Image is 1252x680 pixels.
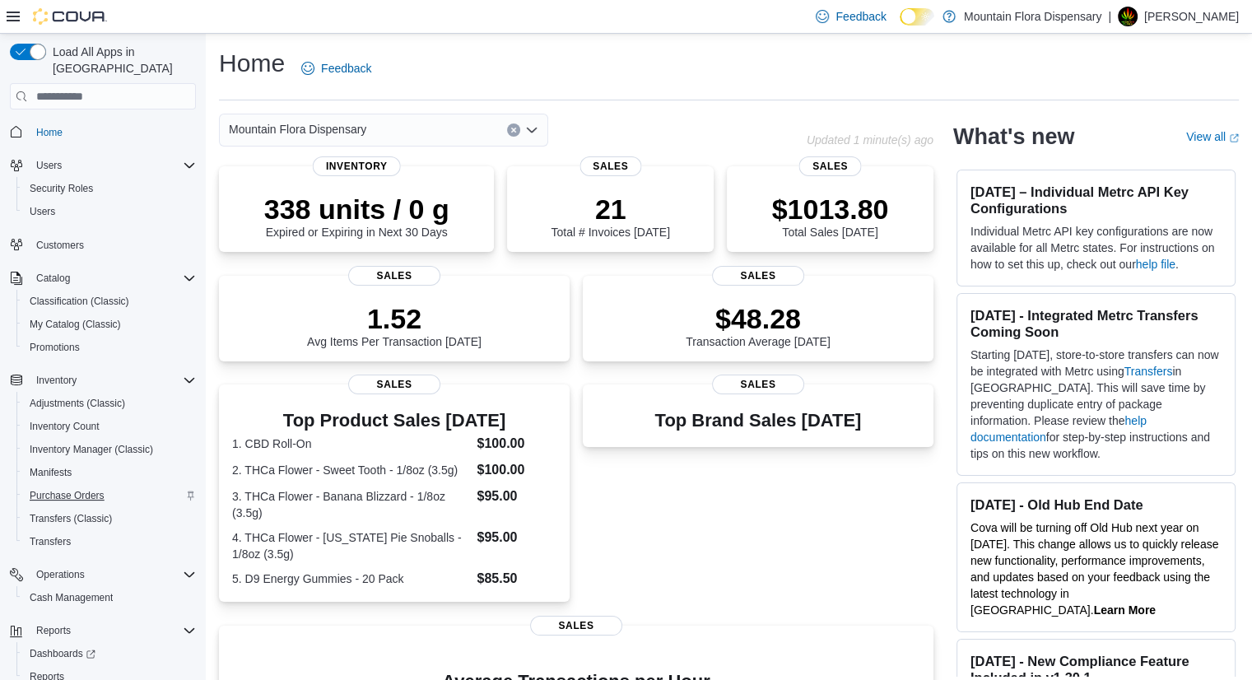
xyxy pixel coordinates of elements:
[712,266,804,286] span: Sales
[655,411,862,431] h3: Top Brand Sales [DATE]
[30,512,112,525] span: Transfers (Classic)
[16,313,202,336] button: My Catalog (Classic)
[23,314,128,334] a: My Catalog (Classic)
[1144,7,1239,26] p: [PERSON_NAME]
[772,193,889,239] div: Total Sales [DATE]
[23,486,196,505] span: Purchase Orders
[30,235,196,255] span: Customers
[3,563,202,586] button: Operations
[23,509,196,529] span: Transfers (Classic)
[23,202,62,221] a: Users
[23,588,196,608] span: Cash Management
[30,370,83,390] button: Inventory
[23,532,196,552] span: Transfers
[348,266,440,286] span: Sales
[30,205,55,218] span: Users
[525,123,538,137] button: Open list of options
[23,394,132,413] a: Adjustments (Classic)
[835,8,886,25] span: Feedback
[232,435,470,452] dt: 1. CBD Roll-On
[30,647,95,660] span: Dashboards
[16,336,202,359] button: Promotions
[970,496,1222,513] h3: [DATE] - Old Hub End Date
[36,624,71,637] span: Reports
[970,184,1222,217] h3: [DATE] – Individual Metrc API Key Configurations
[307,302,482,335] p: 1.52
[30,397,125,410] span: Adjustments (Classic)
[348,375,440,394] span: Sales
[23,291,136,311] a: Classification (Classic)
[1093,603,1155,617] a: Learn More
[30,123,69,142] a: Home
[23,291,196,311] span: Classification (Classic)
[23,440,196,459] span: Inventory Manager (Classic)
[16,461,202,484] button: Manifests
[807,133,933,147] p: Updated 1 minute(s) ago
[16,586,202,609] button: Cash Management
[232,488,470,521] dt: 3. THCa Flower - Banana Blizzard - 1/8oz (3.5g)
[23,532,77,552] a: Transfers
[16,642,202,665] a: Dashboards
[232,529,470,562] dt: 4. THCa Flower - [US_STATE] Pie Snoballs - 1/8oz (3.5g)
[16,484,202,507] button: Purchase Orders
[3,233,202,257] button: Customers
[229,119,366,139] span: Mountain Flora Dispensary
[3,619,202,642] button: Reports
[16,200,202,223] button: Users
[23,463,196,482] span: Manifests
[16,392,202,415] button: Adjustments (Classic)
[477,434,556,454] dd: $100.00
[23,394,196,413] span: Adjustments (Classic)
[3,154,202,177] button: Users
[264,193,449,226] p: 338 units / 0 g
[1186,130,1239,143] a: View allExternal link
[30,318,121,331] span: My Catalog (Classic)
[23,202,196,221] span: Users
[477,460,556,480] dd: $100.00
[970,347,1222,462] p: Starting [DATE], store-to-store transfers can now be integrated with Metrc using in [GEOGRAPHIC_D...
[30,535,71,548] span: Transfers
[36,568,85,581] span: Operations
[16,438,202,461] button: Inventory Manager (Classic)
[30,156,68,175] button: Users
[477,487,556,506] dd: $95.00
[23,440,160,459] a: Inventory Manager (Classic)
[232,462,470,478] dt: 2. THCa Flower - Sweet Tooth - 1/8oz (3.5g)
[507,123,520,137] button: Clear input
[970,414,1147,444] a: help documentation
[30,621,196,640] span: Reports
[30,621,77,640] button: Reports
[30,295,129,308] span: Classification (Classic)
[30,268,196,288] span: Catalog
[799,156,861,176] span: Sales
[36,159,62,172] span: Users
[23,314,196,334] span: My Catalog (Classic)
[23,338,196,357] span: Promotions
[30,156,196,175] span: Users
[970,307,1222,340] h3: [DATE] - Integrated Metrc Transfers Coming Soon
[1108,7,1111,26] p: |
[970,223,1222,272] p: Individual Metrc API key configurations are now available for all Metrc states. For instructions ...
[23,463,78,482] a: Manifests
[232,411,556,431] h3: Top Product Sales [DATE]
[30,341,80,354] span: Promotions
[1136,258,1175,271] a: help file
[3,369,202,392] button: Inventory
[686,302,831,348] div: Transaction Average [DATE]
[23,417,196,436] span: Inventory Count
[36,272,70,285] span: Catalog
[313,156,401,176] span: Inventory
[16,530,202,553] button: Transfers
[970,521,1218,617] span: Cova will be turning off Old Hub next year on [DATE]. This change allows us to quickly release ne...
[953,123,1074,150] h2: What's new
[686,302,831,335] p: $48.28
[712,375,804,394] span: Sales
[264,193,449,239] div: Expired or Expiring in Next 30 Days
[16,290,202,313] button: Classification (Classic)
[579,156,641,176] span: Sales
[30,268,77,288] button: Catalog
[23,417,106,436] a: Inventory Count
[23,588,119,608] a: Cash Management
[772,193,889,226] p: $1013.80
